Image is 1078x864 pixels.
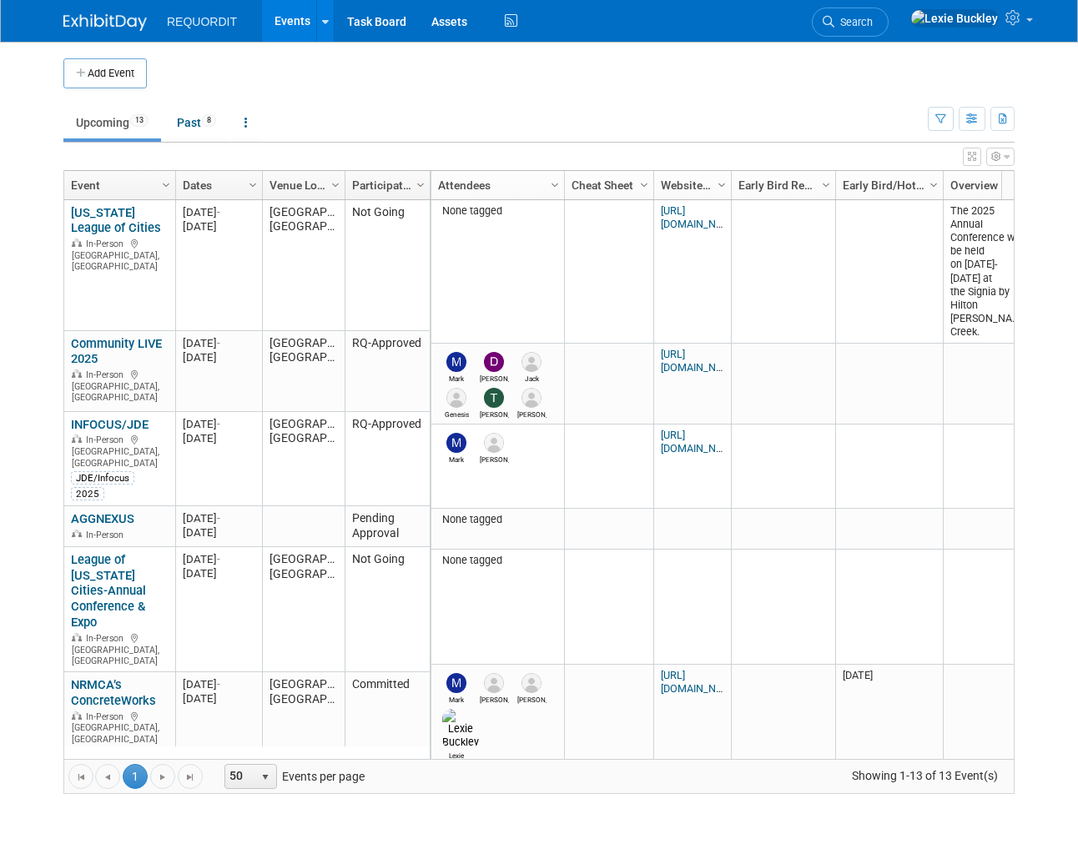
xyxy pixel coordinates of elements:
div: [DATE] [183,219,254,234]
img: ExhibitDay [63,14,147,31]
div: [GEOGRAPHIC_DATA], [GEOGRAPHIC_DATA] [71,709,168,746]
td: Not Going [345,547,430,672]
td: [DATE] [835,665,943,765]
button: Add Event [63,58,147,88]
div: [DATE] [183,205,254,219]
span: In-Person [86,711,128,722]
div: None tagged [438,513,558,526]
span: Column Settings [414,178,427,192]
div: Mark Buckley [442,693,471,704]
img: David Wilding [484,352,504,372]
div: [DATE] [183,350,254,364]
a: Column Settings [244,171,263,196]
span: Events per page [204,764,381,789]
td: The 2025 Annual Conference will be held on [DATE]-[DATE] at the Signia by Hilton [PERSON_NAME] Cr... [943,200,1031,344]
a: [URL][DOMAIN_NAME] [661,429,740,455]
img: In-Person Event [72,369,82,378]
a: Go to the next page [150,764,175,789]
a: Early Bird/Hotel Discounted Rate Deadline [843,171,932,199]
img: Lexie Buckley [910,9,999,28]
span: - [217,553,220,565]
div: [DATE] [183,417,254,431]
span: - [217,337,220,349]
a: Column Settings [547,171,565,196]
a: INFOCUS/JDE [71,417,149,432]
img: Genesis Brown [446,388,466,408]
div: None tagged [438,554,558,567]
img: Mark Buckley [446,352,466,372]
div: [DATE] [183,525,254,540]
img: Mark Buckley [446,433,466,453]
span: In-Person [86,239,128,249]
div: Lexie Buckley [442,749,471,760]
a: Venue Location [269,171,334,199]
img: In-Person Event [72,530,82,538]
a: [URL][DOMAIN_NAME] [661,669,740,695]
a: Column Settings [158,171,176,196]
img: Shaun Garrison [484,673,504,693]
a: Early Bird Registration Ends [738,171,824,199]
span: - [217,678,220,691]
span: In-Person [86,435,128,445]
img: Jack Roberts [521,352,542,372]
img: Bret Forster [521,673,542,693]
span: - [217,418,220,430]
span: In-Person [86,369,128,380]
img: In-Person Event [72,711,82,720]
span: - [217,512,220,525]
div: Joe Brogni [480,453,509,464]
img: In-Person Event [72,239,82,247]
a: Cheat Sheet [572,171,642,199]
a: Column Settings [327,171,345,196]
td: [GEOGRAPHIC_DATA], [GEOGRAPHIC_DATA] [262,331,345,412]
span: Column Settings [548,178,562,192]
span: Go to the first page [74,771,88,784]
img: Mark Buckley [446,673,466,693]
div: [GEOGRAPHIC_DATA], [GEOGRAPHIC_DATA] [71,367,168,404]
a: Column Settings [713,171,732,196]
a: Upcoming13 [63,107,161,138]
a: Go to the last page [178,764,203,789]
span: In-Person [86,633,128,644]
span: 13 [130,114,149,127]
a: Column Settings [636,171,654,196]
span: Showing 1-13 of 13 Event(s) [837,764,1014,787]
span: 50 [225,765,254,788]
a: Community LIVE 2025 [71,336,162,367]
a: Event [71,171,164,199]
span: Column Settings [329,178,342,192]
div: None tagged [438,204,558,218]
span: 8 [202,114,216,127]
div: [GEOGRAPHIC_DATA], [GEOGRAPHIC_DATA] [71,630,168,667]
span: Go to the last page [184,771,197,784]
div: Bret Forster [517,408,547,419]
a: NRMCA’s ConcreteWorks [71,677,156,708]
td: RQ-Approved [345,412,430,506]
div: [DATE] [183,336,254,350]
a: Website URL [661,171,720,199]
img: Joe Brogni [484,433,504,453]
img: In-Person Event [72,633,82,641]
div: [GEOGRAPHIC_DATA], [GEOGRAPHIC_DATA] [71,236,168,273]
span: Column Settings [159,178,173,192]
span: Column Settings [819,178,833,192]
td: [GEOGRAPHIC_DATA], [GEOGRAPHIC_DATA] [262,200,345,331]
a: Go to the previous page [95,764,120,789]
div: 2025 [71,487,104,500]
span: In-Person [86,530,128,540]
td: [GEOGRAPHIC_DATA], [GEOGRAPHIC_DATA] [262,672,345,753]
a: Go to the first page [68,764,93,789]
div: Mark Buckley [442,372,471,383]
a: Column Settings [412,171,431,196]
a: Column Settings [925,171,944,196]
td: RQ-Approved [345,331,430,412]
a: [URL][DOMAIN_NAME] [661,348,740,374]
a: Participation [352,171,419,199]
span: - [217,206,220,219]
td: Committed [345,672,430,753]
div: Jack Roberts [517,372,547,383]
div: [DATE] [183,566,254,580]
div: [GEOGRAPHIC_DATA], [GEOGRAPHIC_DATA] [71,432,168,469]
div: Bret Forster [517,693,547,704]
a: Search [812,8,889,37]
